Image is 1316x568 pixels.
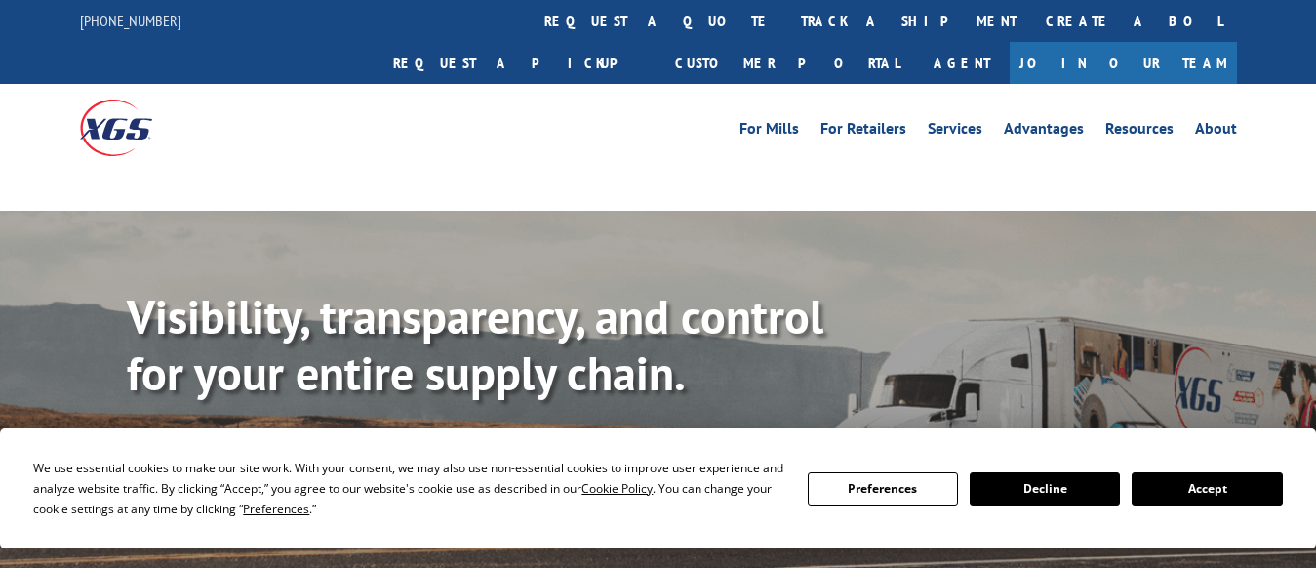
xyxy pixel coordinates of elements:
[820,121,906,142] a: For Retailers
[379,42,660,84] a: Request a pickup
[739,121,799,142] a: For Mills
[1132,472,1282,506] button: Accept
[928,121,982,142] a: Services
[808,472,958,506] button: Preferences
[970,472,1120,506] button: Decline
[1004,121,1084,142] a: Advantages
[914,42,1010,84] a: Agent
[127,286,823,403] b: Visibility, transparency, and control for your entire supply chain.
[80,11,181,30] a: [PHONE_NUMBER]
[1105,121,1174,142] a: Resources
[1195,121,1237,142] a: About
[660,42,914,84] a: Customer Portal
[581,480,653,497] span: Cookie Policy
[243,501,309,517] span: Preferences
[1010,42,1237,84] a: Join Our Team
[33,458,783,519] div: We use essential cookies to make our site work. With your consent, we may also use non-essential ...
